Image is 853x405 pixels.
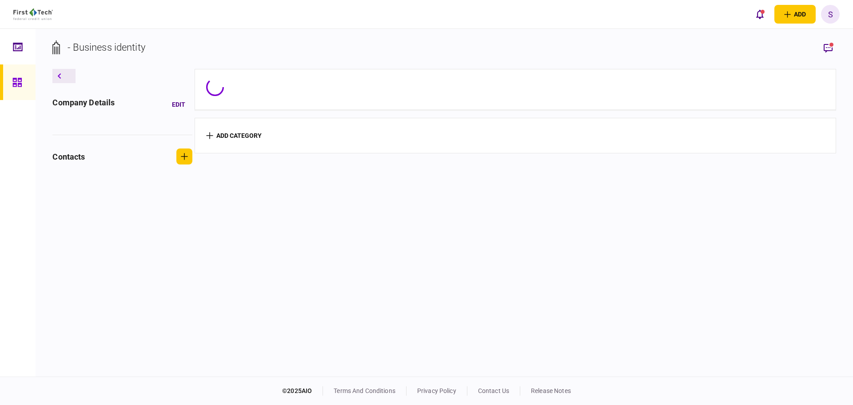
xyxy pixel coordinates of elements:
[52,151,85,163] div: contacts
[282,386,323,396] div: © 2025 AIO
[334,387,395,394] a: terms and conditions
[52,96,115,112] div: company details
[821,5,840,24] button: S
[206,132,262,139] button: add category
[478,387,509,394] a: contact us
[68,40,145,55] div: - Business identity
[13,8,53,20] img: client company logo
[750,5,769,24] button: open notifications list
[774,5,816,24] button: open adding identity options
[417,387,456,394] a: privacy policy
[531,387,571,394] a: release notes
[165,96,192,112] button: Edit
